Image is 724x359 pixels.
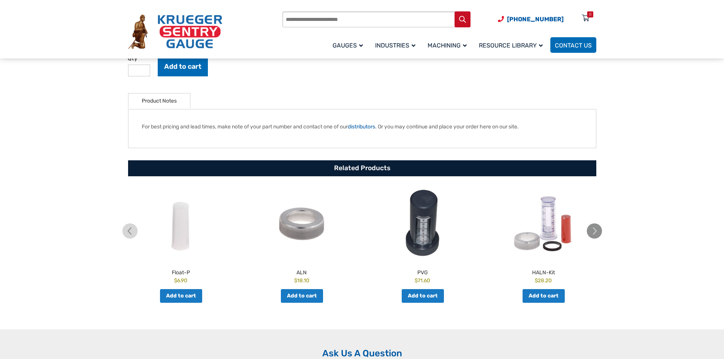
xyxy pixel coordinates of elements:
[555,42,592,49] span: Contact Us
[128,160,596,176] h2: Related Products
[128,65,150,76] input: Product quantity
[589,11,591,17] div: 0
[243,266,360,277] h2: ALN
[498,14,564,24] a: Phone Number (920) 434-8860
[423,36,474,54] a: Machining
[375,42,415,49] span: Industries
[364,188,481,260] img: PVG
[402,289,444,303] a: Add to cart: “PVG”
[122,188,239,285] a: Float-P $6.90
[142,93,177,108] a: Product Notes
[485,266,602,277] h2: HALN-Kit
[128,14,222,49] img: Krueger Sentry Gauge
[535,277,552,283] bdi: 28.20
[415,277,430,283] bdi: 71.60
[243,188,360,260] img: ALN
[523,289,565,303] a: Add to cart: “HALN-Kit”
[479,42,543,49] span: Resource Library
[294,277,309,283] bdi: 18.10
[142,123,583,131] p: For best pricing and lead times, make note of your part number and contact one of our . Or you ma...
[243,188,360,285] a: ALN $18.10
[371,36,423,54] a: Industries
[485,188,602,285] a: HALN-Kit $28.20
[174,277,177,283] span: $
[474,36,550,54] a: Resource Library
[364,266,481,277] h2: PVG
[507,16,564,23] span: [PHONE_NUMBER]
[122,223,138,239] img: chevron-left.svg
[158,57,208,76] button: Add to cart
[174,277,187,283] bdi: 6.90
[281,289,323,303] a: Add to cart: “ALN”
[333,42,363,49] span: Gauges
[550,37,596,53] a: Contact Us
[122,266,239,277] h2: Float-P
[415,277,418,283] span: $
[587,223,602,239] img: chevron-right.svg
[348,123,375,130] a: distributors
[128,348,596,359] h2: Ask Us A Question
[160,289,202,303] a: Add to cart: “Float-P”
[328,36,371,54] a: Gauges
[294,277,297,283] span: $
[485,188,602,260] img: HALN-Kit
[535,277,538,283] span: $
[122,188,239,260] img: Float-P
[428,42,467,49] span: Machining
[364,188,481,285] a: PVG $71.60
